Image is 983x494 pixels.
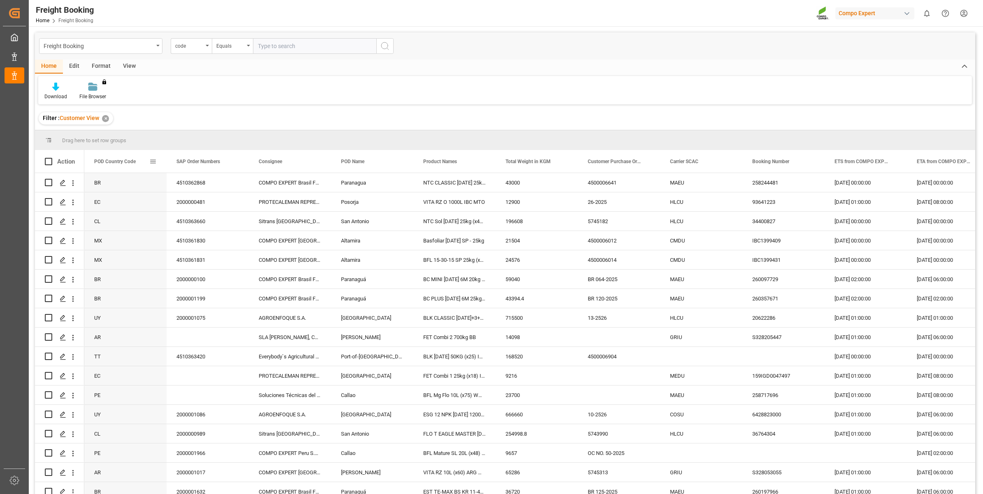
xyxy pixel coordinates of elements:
[413,443,496,462] div: BFL Mature SL 20L (x48) CL MTO;BFL OSMOPROTECT SL 10L (x60) PE MTO (25)
[84,405,167,424] div: UY
[249,212,331,231] div: Sitrans [GEOGRAPHIC_DATA]
[578,231,660,250] div: 4500006012
[578,463,660,482] div: 5745313
[423,159,457,164] span: Product Names
[35,443,84,463] div: Press SPACE to select this row.
[825,463,907,482] div: [DATE] 01:00:00
[742,463,825,482] div: S328053055
[84,231,167,250] div: MX
[835,5,918,21] button: Compo Expert
[825,308,907,327] div: [DATE] 01:00:00
[331,405,413,424] div: [GEOGRAPHIC_DATA]
[341,159,364,164] span: POD Name
[825,212,907,231] div: [DATE] 00:00:00
[84,192,167,211] div: EC
[825,366,907,385] div: [DATE] 01:00:00
[496,463,578,482] div: 65286
[496,231,578,250] div: 21504
[331,173,413,192] div: Paranagua
[62,137,126,143] span: Drag here to set row groups
[496,212,578,231] div: 196608
[84,308,167,327] div: UY
[331,289,413,308] div: Paranaguá
[167,308,249,327] div: 2000001075
[259,159,282,164] span: Consignee
[44,93,67,100] div: Download
[742,308,825,327] div: 20622286
[84,270,167,289] div: BR
[86,60,117,74] div: Format
[249,289,331,308] div: COMPO EXPERT Brasil Fert. Ltda, CE_BRASIL
[413,405,496,424] div: ESG 12 NPK [DATE] 1200kg BB
[825,328,907,346] div: [DATE] 01:00:00
[413,424,496,443] div: FLO T EAGLE MASTER [DATE] 25kg (x42) WW FLO T TURF 20-5-8 25kg (x42) WW
[413,463,496,482] div: VITA RZ 10L (x60) ARG MTO
[496,192,578,211] div: 12900
[670,159,698,164] span: Carrier SCAC
[167,289,249,308] div: 2000001199
[825,289,907,308] div: [DATE] 02:00:00
[84,443,167,462] div: PE
[167,405,249,424] div: 2000001086
[167,192,249,211] div: 2000000481
[660,173,742,192] div: MAEU
[918,4,936,23] button: show 0 new notifications
[249,366,331,385] div: PROTECALEMAN REPRESENTACIONES, Químicas PROTEC S.A.
[84,328,167,346] div: AR
[413,328,496,346] div: FET Combi 2 700kg BB
[43,115,60,121] span: Filter :
[39,38,162,54] button: open menu
[413,250,496,269] div: BFL 15-30-15 SP 25kg (x48) GEN
[331,212,413,231] div: San Antonio
[660,386,742,404] div: MAEU
[63,60,86,74] div: Edit
[742,405,825,424] div: 6428823000
[249,192,331,211] div: PROTECALEMAN REPRESENTACIONES, Químicas PROTEC S.A.
[212,38,253,54] button: open menu
[102,115,109,122] div: ✕
[35,289,84,308] div: Press SPACE to select this row.
[35,212,84,231] div: Press SPACE to select this row.
[84,347,167,366] div: TT
[249,270,331,289] div: COMPO EXPERT Brasil Fert. Ltda, CE_BRASIL
[578,270,660,289] div: BR 064-2025
[505,159,551,164] span: Total Weight in KGM
[578,212,660,231] div: 5745182
[84,173,167,192] div: BR
[35,270,84,289] div: Press SPACE to select this row.
[413,231,496,250] div: Basfoliar [DATE] SP - 25kg
[94,159,136,164] span: POD Country Code
[84,424,167,443] div: CL
[588,159,643,164] span: Customer Purchase Order Numbers
[660,289,742,308] div: MAEU
[742,173,825,192] div: 258244481
[35,366,84,386] div: Press SPACE to select this row.
[35,347,84,366] div: Press SPACE to select this row.
[167,270,249,289] div: 2000000100
[413,192,496,211] div: VITA RZ O 1000L IBC MTO
[660,270,742,289] div: MAEU
[331,366,413,385] div: [GEOGRAPHIC_DATA]
[936,4,955,23] button: Help Center
[376,38,394,54] button: search button
[249,231,331,250] div: COMPO EXPERT [GEOGRAPHIC_DATA]
[413,270,496,289] div: BC MINI [DATE] 6M 20kg (x48) BR MTO
[35,405,84,424] div: Press SPACE to select this row.
[496,250,578,269] div: 24576
[496,270,578,289] div: 59040
[496,347,578,366] div: 168520
[249,424,331,443] div: Sitrans [GEOGRAPHIC_DATA]
[578,308,660,327] div: 13-2526
[331,386,413,404] div: Callao
[742,270,825,289] div: 260097729
[249,328,331,346] div: SLA [PERSON_NAME], COMPO EXPERT Argentina SRL
[249,463,331,482] div: COMPO EXPERT [GEOGRAPHIC_DATA] SRL, Centro 3956
[825,173,907,192] div: [DATE] 00:00:00
[35,173,84,192] div: Press SPACE to select this row.
[175,40,203,50] div: code
[60,115,99,121] span: Customer View
[496,405,578,424] div: 666660
[578,250,660,269] div: 4500006014
[578,347,660,366] div: 4500006904
[825,347,907,366] div: [DATE] 00:00:00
